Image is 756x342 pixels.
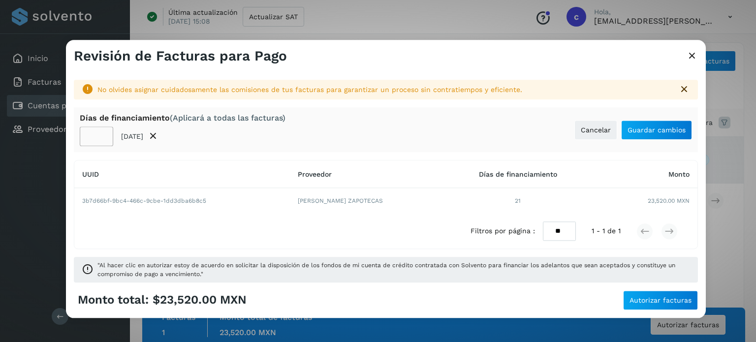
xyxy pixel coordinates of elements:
span: UUID [82,170,99,178]
h3: Revisión de Facturas para Pago [74,48,287,64]
button: Autorizar facturas [623,290,698,310]
span: Monto [668,170,690,178]
span: Monto total: [78,293,149,308]
span: Autorizar facturas [630,297,692,304]
td: 21 [445,188,591,214]
td: [PERSON_NAME] ZAPOTECAS [290,188,445,214]
button: Guardar cambios [621,120,692,140]
span: 1 - 1 de 1 [592,226,621,236]
span: Guardar cambios [628,126,686,133]
span: Filtros por página : [471,226,535,236]
span: "Al hacer clic en autorizar estoy de acuerdo en solicitar la disposición de los fondos de mi cuen... [97,261,690,279]
span: Días de financiamiento [479,170,557,178]
span: 23,520.00 MXN [648,197,690,206]
button: Cancelar [574,120,617,140]
span: Cancelar [581,126,611,133]
div: No olvides asignar cuidadosamente las comisiones de tus facturas para garantizar un proceso sin c... [97,85,670,95]
div: Días de financiamiento [80,113,285,123]
span: (Aplicará a todas las facturas) [170,113,285,123]
td: 3b7d66bf-9bc4-466c-9cbe-1dd3dba6b8c5 [74,188,290,214]
span: $23,520.00 MXN [153,293,247,308]
span: Proveedor [298,170,332,178]
p: [DATE] [121,132,143,141]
